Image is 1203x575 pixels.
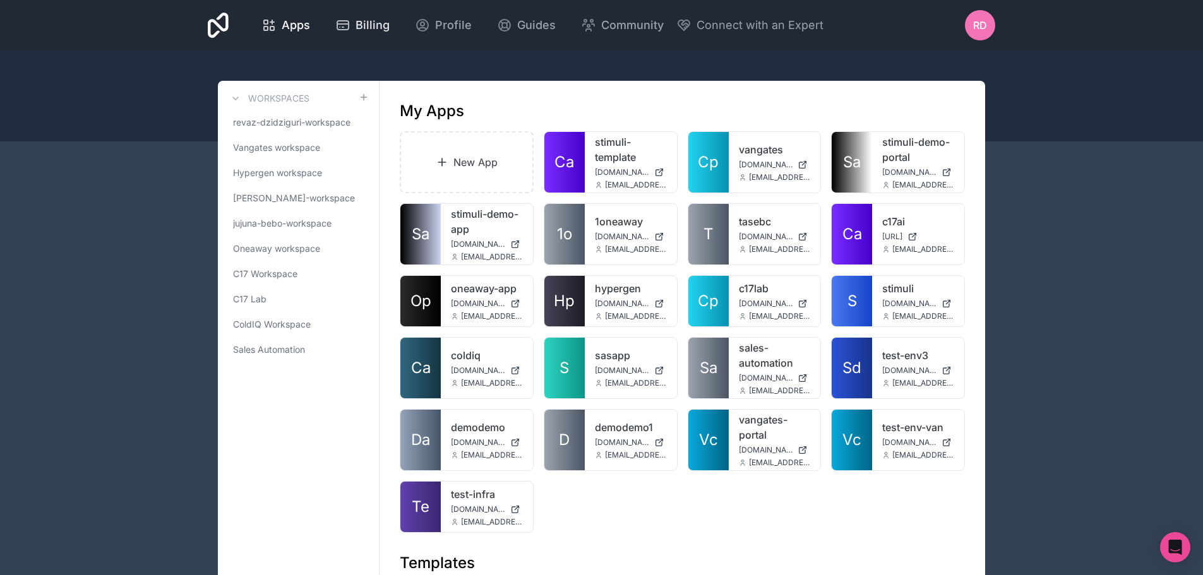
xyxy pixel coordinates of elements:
span: [EMAIL_ADDRESS][DOMAIN_NAME] [461,517,523,527]
a: oneaway-app [451,281,523,296]
span: [EMAIL_ADDRESS][DOMAIN_NAME] [749,244,811,254]
span: ColdIQ Workspace [233,318,311,331]
span: Oneaway workspace [233,242,320,255]
a: Hypergen workspace [228,162,369,184]
span: revaz-dzidziguri-workspace [233,116,350,129]
a: [DOMAIN_NAME] [595,167,667,177]
span: D [559,430,570,450]
span: Vangates workspace [233,141,320,154]
a: Hp [544,276,585,326]
span: [EMAIL_ADDRESS][DOMAIN_NAME] [605,244,667,254]
span: [DOMAIN_NAME] [739,299,793,309]
span: C17 Workspace [233,268,297,280]
a: [DOMAIN_NAME] [739,445,811,455]
a: [DOMAIN_NAME] [451,504,523,514]
span: [DOMAIN_NAME] [595,437,649,448]
a: Ca [544,132,585,193]
a: New App [400,131,534,193]
a: Da [400,410,441,470]
a: [DOMAIN_NAME] [739,232,811,242]
a: [PERSON_NAME]-workspace [228,187,369,210]
span: [DOMAIN_NAME] [739,232,793,242]
span: [PERSON_NAME]-workspace [233,192,355,205]
span: Sales Automation [233,343,305,356]
span: [EMAIL_ADDRESS][DOMAIN_NAME] [892,244,954,254]
a: Guides [487,11,566,39]
span: [EMAIL_ADDRESS][DOMAIN_NAME] [605,311,667,321]
a: Ca [400,338,441,398]
a: c17ai [882,214,954,229]
a: Cp [688,276,729,326]
span: T [703,224,714,244]
span: Sa [700,358,717,378]
span: 1o [557,224,572,244]
span: [EMAIL_ADDRESS][DOMAIN_NAME] [461,311,523,321]
a: test-infra [451,487,523,502]
span: Ca [411,358,431,378]
a: Sa [832,132,872,193]
span: Profile [435,16,472,34]
span: Cp [698,152,719,172]
span: [EMAIL_ADDRESS][DOMAIN_NAME] [461,252,523,262]
a: hypergen [595,281,667,296]
a: C17 Lab [228,288,369,311]
span: Apps [282,16,310,34]
span: [EMAIL_ADDRESS][DOMAIN_NAME] [605,180,667,190]
a: Sa [688,338,729,398]
span: Guides [517,16,556,34]
span: [EMAIL_ADDRESS][DOMAIN_NAME] [892,378,954,388]
span: S [847,291,857,311]
a: [DOMAIN_NAME] [451,365,523,376]
a: [DOMAIN_NAME] [739,373,811,383]
span: [DOMAIN_NAME] [739,445,793,455]
a: Billing [325,11,400,39]
span: [DOMAIN_NAME] [595,299,649,309]
a: Te [400,482,441,532]
a: [DOMAIN_NAME] [595,232,667,242]
a: revaz-dzidziguri-workspace [228,111,369,134]
a: D [544,410,585,470]
span: [EMAIL_ADDRESS][DOMAIN_NAME] [461,450,523,460]
span: [DOMAIN_NAME] [739,373,793,383]
a: [DOMAIN_NAME] [595,437,667,448]
span: Ca [842,224,862,244]
span: [DOMAIN_NAME] [739,160,793,170]
a: [DOMAIN_NAME] [882,299,954,309]
a: [DOMAIN_NAME] [451,437,523,448]
a: tasebc [739,214,811,229]
span: [EMAIL_ADDRESS][DOMAIN_NAME] [749,458,811,468]
span: [DOMAIN_NAME] [595,167,649,177]
span: [DOMAIN_NAME] [882,167,937,177]
a: [URL] [882,232,954,242]
a: ColdIQ Workspace [228,313,369,336]
a: vangates-portal [739,412,811,442]
span: [DOMAIN_NAME] [882,365,937,376]
a: demodemo [451,420,523,435]
a: [DOMAIN_NAME] [882,167,954,177]
a: [DOMAIN_NAME] [882,365,954,376]
span: [EMAIL_ADDRESS][DOMAIN_NAME] [605,378,667,388]
span: Sa [843,152,861,172]
span: Ca [554,152,574,172]
a: coldiq [451,348,523,363]
span: Hp [554,291,575,311]
a: Sa [400,204,441,264]
h1: My Apps [400,101,464,121]
a: stimuli-template [595,134,667,165]
a: Apps [251,11,320,39]
a: C17 Workspace [228,263,369,285]
span: [EMAIL_ADDRESS][DOMAIN_NAME] [605,450,667,460]
span: [DOMAIN_NAME] [451,299,505,309]
a: [DOMAIN_NAME] [451,299,523,309]
span: Op [410,291,431,311]
a: S [544,338,585,398]
a: sasapp [595,348,667,363]
a: 1o [544,204,585,264]
a: Cp [688,132,729,193]
span: Hypergen workspace [233,167,322,179]
span: Da [411,430,430,450]
h3: Workspaces [248,92,309,105]
span: Te [412,497,429,517]
span: [EMAIL_ADDRESS][DOMAIN_NAME] [749,386,811,396]
span: [DOMAIN_NAME] [595,232,649,242]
